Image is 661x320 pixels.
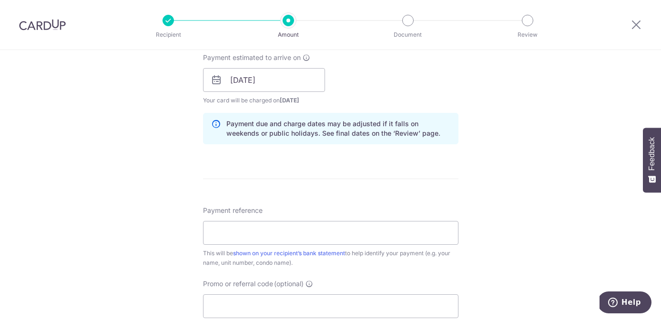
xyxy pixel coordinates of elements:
[600,291,651,315] iframe: Opens a widget where you can find more information
[253,30,324,40] p: Amount
[203,96,325,105] span: Your card will be charged on
[643,128,661,192] button: Feedback - Show survey
[203,206,263,215] span: Payment reference
[274,279,304,289] span: (optional)
[19,19,66,30] img: CardUp
[133,30,203,40] p: Recipient
[280,97,299,104] span: [DATE]
[203,68,325,92] input: DD / MM / YYYY
[492,30,563,40] p: Review
[373,30,443,40] p: Document
[203,53,301,62] span: Payment estimated to arrive on
[203,279,273,289] span: Promo or referral code
[203,249,458,268] div: This will be to help identify your payment (e.g. your name, unit number, condo name).
[648,137,656,170] span: Feedback
[226,119,450,138] p: Payment due and charge dates may be adjusted if it falls on weekends or public holidays. See fina...
[233,250,345,257] a: shown on your recipient’s bank statement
